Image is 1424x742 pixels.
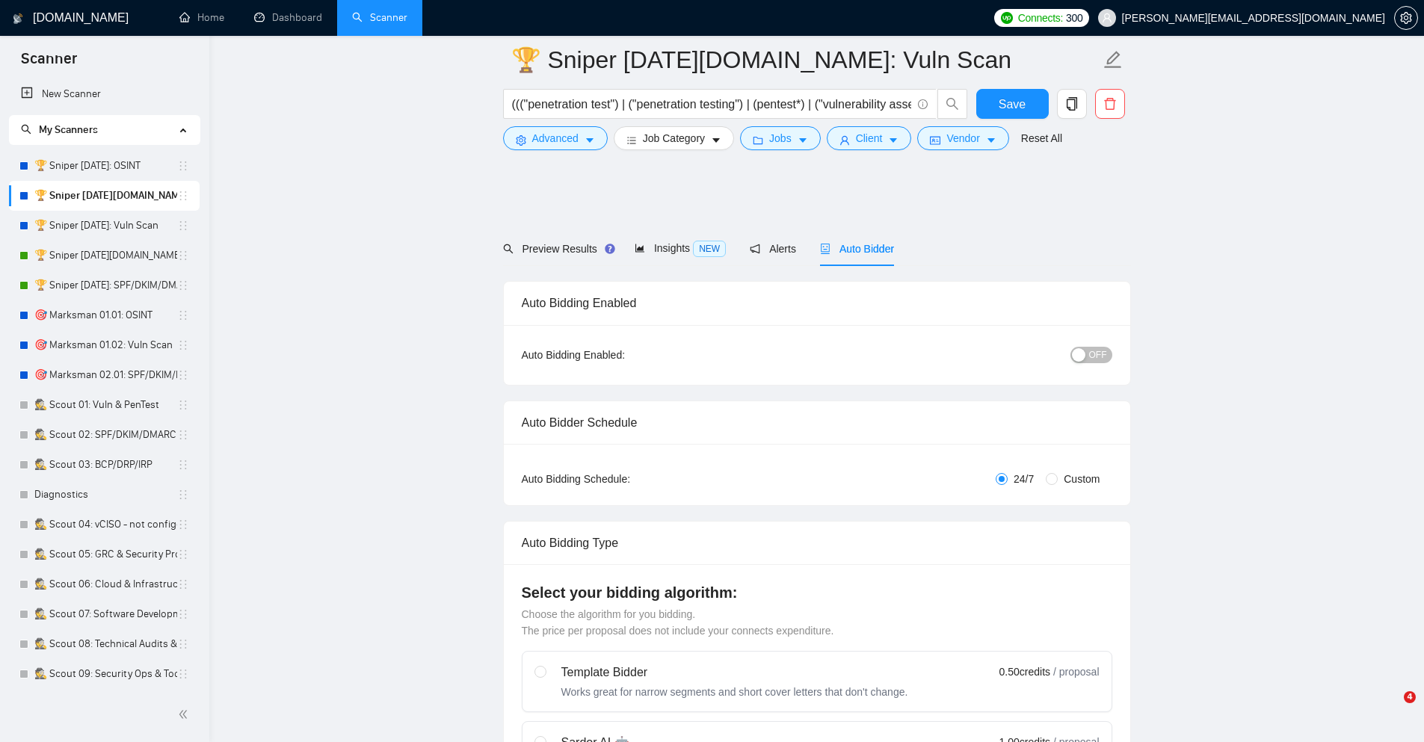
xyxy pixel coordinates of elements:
iframe: Intercom live chat [1373,691,1409,727]
span: Alerts [750,243,796,255]
span: Preview Results [503,243,611,255]
img: upwork-logo.png [1001,12,1013,24]
span: Jobs [769,130,792,146]
a: homeHome [179,11,224,24]
span: holder [177,578,189,590]
button: search [937,89,967,119]
li: 🕵️ Scout 08: Technical Audits & Assessments - not configed [9,629,200,659]
span: search [503,244,514,254]
span: / proposal [1053,664,1099,679]
li: 🏆 Sniper 02.01.01.US: SPF/DKIM/DMARC [9,241,200,270]
span: robot [820,244,830,254]
span: bars [626,135,637,146]
button: setting [1394,6,1418,30]
span: holder [177,519,189,531]
span: folder [753,135,763,146]
span: Auto Bidder [820,243,894,255]
span: My Scanners [39,123,98,136]
li: 🎯 Marksman 01.02: Vuln Scan [9,330,200,360]
span: user [1102,13,1112,23]
a: 🎯 Marksman 02.01: SPF/DKIM/DMARC [34,360,177,390]
span: holder [177,309,189,321]
a: 🏆 Sniper [DATE]: SPF/DKIM/DMARC [34,270,177,300]
span: My Scanners [21,123,98,136]
a: 🕵️ Scout 03: BCP/DRP/IRP [34,450,177,480]
li: 🏆 Sniper 02.01.01: SPF/DKIM/DMARC [9,270,200,300]
span: setting [516,135,526,146]
div: Auto Bidding Type [522,522,1112,564]
div: Auto Bidding Enabled [522,282,1112,324]
button: delete [1095,89,1125,119]
img: logo [13,7,23,31]
button: copy [1057,89,1087,119]
span: 300 [1066,10,1082,26]
span: holder [177,459,189,471]
span: Vendor [946,130,979,146]
a: 🏆 Sniper [DATE]: Vuln Scan [34,211,177,241]
li: 🕵️ Scout 04: vCISO - not configed [9,510,200,540]
span: caret-down [711,135,721,146]
span: area-chart [635,243,645,253]
span: caret-down [585,135,595,146]
a: 🕵️ Scout 07: Software Development - not configed [34,599,177,629]
span: Choose the algorithm for you bidding. The price per proposal does not include your connects expen... [522,608,834,637]
span: NEW [693,241,726,257]
span: notification [750,244,760,254]
span: caret-down [888,135,899,146]
span: Client [856,130,883,146]
a: 🕵️ Scout 01: Vuln & PenTest [34,390,177,420]
span: holder [177,429,189,441]
a: 🕵️ Scout 08: Technical Audits & Assessments - not configed [34,629,177,659]
button: settingAdvancedcaret-down [503,126,608,150]
li: New Scanner [9,79,200,109]
span: holder [177,369,189,381]
span: Advanced [532,130,579,146]
span: holder [177,160,189,172]
a: Reset All [1021,130,1062,146]
span: holder [177,608,189,620]
span: Connects: [1018,10,1063,26]
span: Custom [1058,471,1106,487]
span: Scanner [9,48,89,79]
span: info-circle [918,99,928,109]
span: delete [1096,97,1124,111]
button: barsJob Categorycaret-down [614,126,734,150]
span: holder [177,668,189,680]
span: setting [1395,12,1417,24]
li: 🏆 Sniper 01.02.01: Vuln Scan [9,211,200,241]
li: 🕵️ Scout 02: SPF/DKIM/DMARC [9,420,200,450]
a: 🏆 Sniper [DATE][DOMAIN_NAME]: Vuln Scan [34,181,177,211]
button: idcardVendorcaret-down [917,126,1008,150]
input: Scanner name... [511,41,1100,78]
span: idcard [930,135,940,146]
div: Auto Bidding Schedule: [522,471,718,487]
span: holder [177,220,189,232]
span: Job Category [643,130,705,146]
a: 🕵️ Scout 05: GRC & Security Program - not configed [34,540,177,569]
span: Save [999,95,1026,114]
a: 🎯 Marksman 01.02: Vuln Scan [34,330,177,360]
li: 🕵️ Scout 03: BCP/DRP/IRP [9,450,200,480]
div: Template Bidder [561,664,908,681]
a: dashboardDashboard [254,11,322,24]
li: 🎯 Marksman 02.01: SPF/DKIM/DMARC [9,360,200,390]
button: folderJobscaret-down [740,126,821,150]
div: Auto Bidder Schedule [522,401,1112,444]
span: search [938,97,967,111]
span: holder [177,489,189,501]
div: Works great for narrow segments and short cover letters that don't change. [561,684,908,699]
span: Insights [635,242,726,254]
span: OFF [1089,347,1107,363]
span: 0.50 credits [999,664,1050,680]
span: double-left [178,707,193,722]
a: searchScanner [352,11,407,24]
span: copy [1058,97,1086,111]
li: 🕵️ Scout 06: Cloud & Infrastructure - not configed [9,569,200,599]
a: Diagnostics [34,480,177,510]
li: 🕵️ Scout 07: Software Development - not configed [9,599,200,629]
a: setting [1394,12,1418,24]
li: 🕵️ Scout 09: Security Ops & Tooling - not configed [9,659,200,689]
span: holder [177,548,189,560]
li: Diagnostics [9,480,200,510]
a: 🕵️ Scout 06: Cloud & Infrastructure - not configed [34,569,177,599]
